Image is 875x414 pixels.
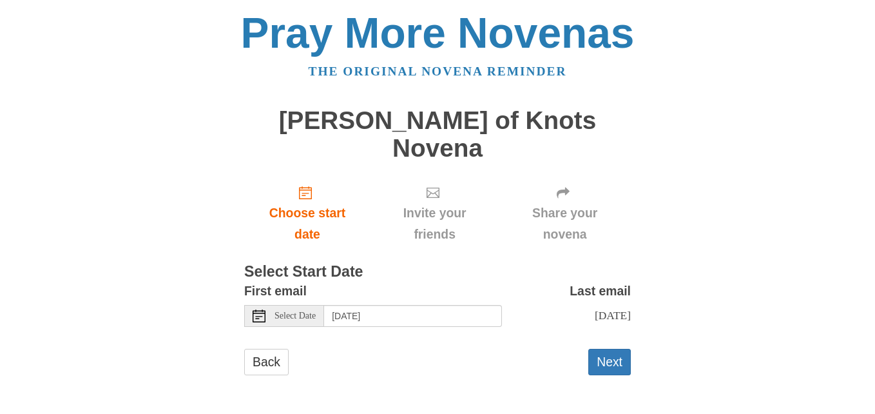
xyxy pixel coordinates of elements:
[512,202,618,245] span: Share your novena
[244,281,307,302] label: First email
[244,264,631,281] h3: Select Start Date
[588,349,631,375] button: Next
[370,175,499,251] div: Click "Next" to confirm your start date first.
[499,175,631,251] div: Click "Next" to confirm your start date first.
[274,311,316,320] span: Select Date
[309,64,567,78] a: The original novena reminder
[244,175,370,251] a: Choose start date
[244,349,289,375] a: Back
[244,107,631,162] h1: [PERSON_NAME] of Knots Novena
[241,9,635,57] a: Pray More Novenas
[383,202,486,245] span: Invite your friends
[570,281,631,302] label: Last email
[595,309,631,322] span: [DATE]
[257,202,358,245] span: Choose start date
